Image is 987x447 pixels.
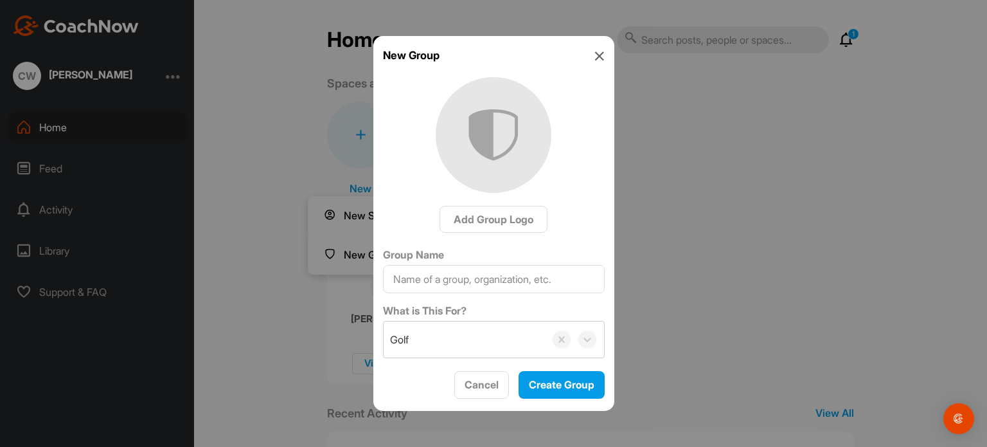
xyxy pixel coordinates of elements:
[383,265,605,293] input: Name of a group, organization, etc.
[943,403,974,434] div: Open Intercom Messenger
[383,48,440,64] h4: New Group
[436,77,551,193] img: team
[390,332,409,347] div: Golf
[454,371,509,399] button: Cancel
[519,371,605,399] button: Create Group
[529,378,594,391] span: Create Group
[465,378,499,391] span: Cancel
[454,213,533,226] span: Add Group Logo
[383,247,605,262] label: Group Name
[440,206,548,232] button: Add Group Logo
[383,303,605,318] label: What is This For?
